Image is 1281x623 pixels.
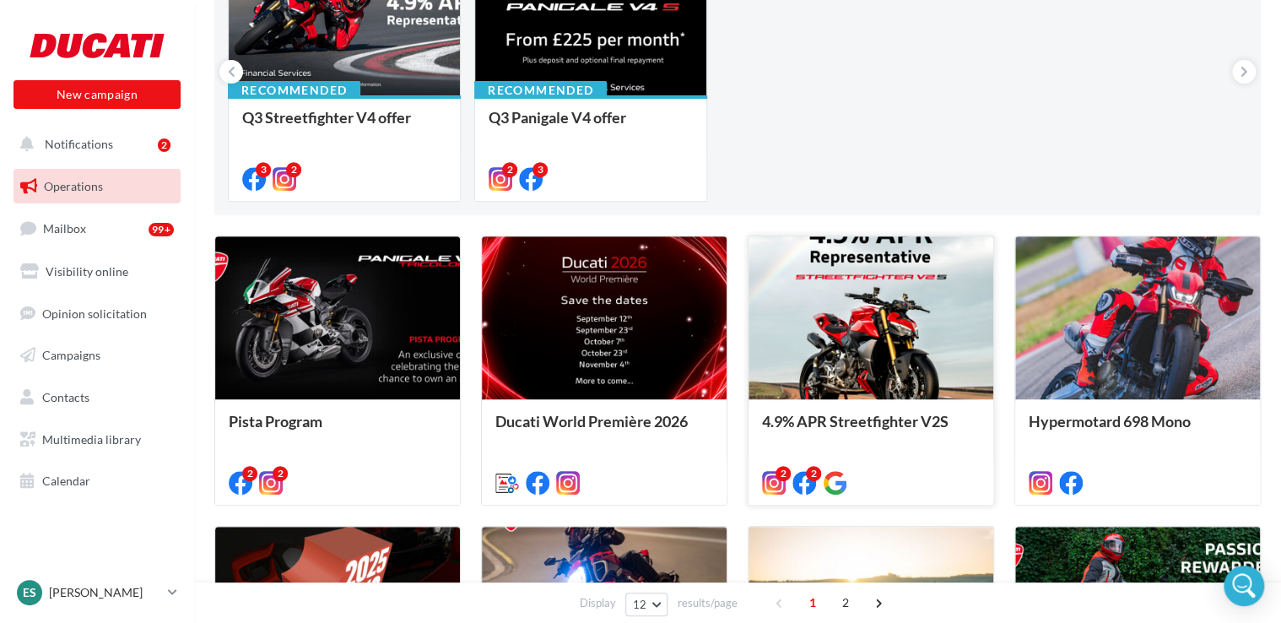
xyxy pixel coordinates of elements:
[242,466,257,481] div: 2
[832,589,859,616] span: 2
[242,109,446,143] div: Q3 Streetfighter V4 offer
[474,81,607,100] div: Recommended
[49,584,161,601] p: [PERSON_NAME]
[10,422,184,458] a: Multimedia library
[43,221,86,236] span: Mailbox
[42,348,100,362] span: Campaigns
[762,413,980,447] div: 4.9% APR Streetfighter V2S
[46,264,128,279] span: Visibility online
[273,466,288,481] div: 2
[502,162,517,177] div: 2
[158,138,170,152] div: 2
[580,595,616,611] span: Display
[532,162,548,177] div: 3
[625,593,668,616] button: 12
[42,306,147,320] span: Opinion solicitation
[10,380,184,415] a: Contacts
[489,109,693,143] div: Q3 Panigale V4 offer
[10,338,184,373] a: Campaigns
[495,413,713,447] div: Ducati World Première 2026
[10,463,184,499] a: Calendar
[256,162,271,177] div: 3
[149,223,174,236] div: 99+
[14,80,181,109] button: New campaign
[1224,566,1264,606] div: Open Intercom Messenger
[1029,413,1246,447] div: Hypermotard 698 Mono
[45,137,113,151] span: Notifications
[44,179,103,193] span: Operations
[228,81,360,100] div: Recommended
[806,466,821,481] div: 2
[10,296,184,332] a: Opinion solicitation
[677,595,737,611] span: results/page
[10,127,177,162] button: Notifications 2
[776,466,791,481] div: 2
[10,210,184,246] a: Mailbox99+
[42,390,89,404] span: Contacts
[229,413,446,447] div: Pista Program
[42,432,141,447] span: Multimedia library
[23,584,36,601] span: ES
[633,598,647,611] span: 12
[42,474,90,488] span: Calendar
[10,169,184,204] a: Operations
[10,254,184,290] a: Visibility online
[799,589,826,616] span: 1
[286,162,301,177] div: 2
[14,577,181,609] a: ES [PERSON_NAME]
